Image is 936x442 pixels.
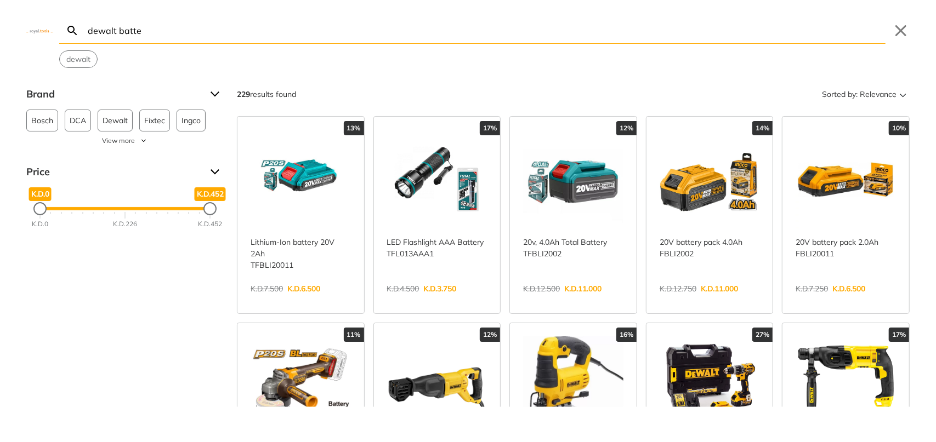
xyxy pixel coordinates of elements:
[60,51,97,67] button: Select suggestion: dewalt
[98,110,133,131] button: Dewalt
[480,121,500,135] div: 17%
[820,85,910,103] button: Sorted by:Relevance Sort
[897,88,910,101] svg: Sort
[181,110,201,131] span: Ingco
[66,54,90,65] span: dewalt
[616,328,637,342] div: 16%
[203,202,217,215] div: Maximum Price
[177,110,206,131] button: Ingco
[889,328,909,342] div: 17%
[752,328,773,342] div: 27%
[480,328,500,342] div: 12%
[344,328,364,342] div: 11%
[26,85,202,103] span: Brand
[139,110,170,131] button: Fixtec
[752,121,773,135] div: 14%
[103,110,128,131] span: Dewalt
[26,163,202,181] span: Price
[860,85,897,103] span: Relevance
[31,110,53,131] span: Bosch
[198,220,222,229] div: K.D.452
[70,110,86,131] span: DCA
[86,18,886,43] input: Search…
[237,85,296,103] div: results found
[66,24,79,37] svg: Search
[102,136,135,146] span: View more
[26,110,58,131] button: Bosch
[113,220,137,229] div: K.D.226
[892,22,910,39] button: Close
[616,121,637,135] div: 12%
[144,110,165,131] span: Fixtec
[32,220,48,229] div: K.D.0
[33,202,47,215] div: Minimum Price
[26,28,53,33] img: Close
[889,121,909,135] div: 10%
[237,89,250,99] strong: 229
[344,121,364,135] div: 13%
[65,110,91,131] button: DCA
[59,50,98,68] div: Suggestion: dewalt
[26,136,224,146] button: View more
